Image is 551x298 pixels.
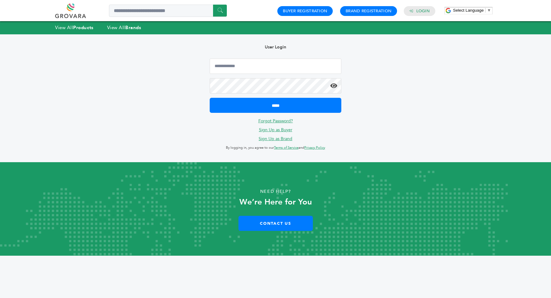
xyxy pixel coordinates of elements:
[265,44,286,50] b: User Login
[107,25,141,31] a: View AllBrands
[346,8,392,14] a: Brand Registration
[259,127,292,133] a: Sign Up as Buyer
[109,5,227,17] input: Search a product or brand...
[274,145,298,150] a: Terms of Service
[304,145,325,150] a: Privacy Policy
[239,197,312,208] strong: We’re Here for You
[487,8,491,13] span: ▼
[210,144,341,151] p: By logging in, you agree to our and
[453,8,491,13] a: Select Language​
[125,25,141,31] strong: Brands
[258,118,293,124] a: Forgot Password?
[210,78,341,94] input: Password
[453,8,484,13] span: Select Language
[28,187,523,196] p: Need Help?
[210,59,341,74] input: Email Address
[55,25,94,31] a: View AllProducts
[73,25,93,31] strong: Products
[238,216,313,231] a: Contact Us
[416,8,430,14] a: Login
[283,8,327,14] a: Buyer Registration
[259,136,292,142] a: Sign Up as Brand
